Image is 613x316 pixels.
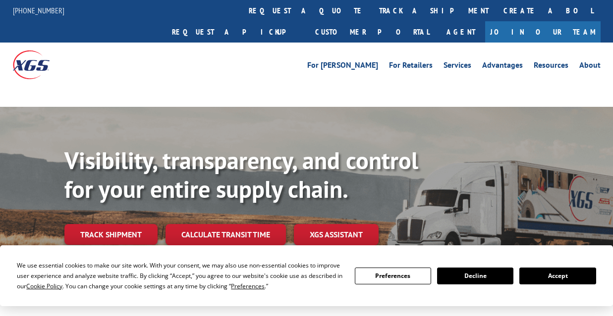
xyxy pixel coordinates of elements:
[482,61,523,72] a: Advantages
[485,21,601,43] a: Join Our Team
[231,282,265,290] span: Preferences
[355,268,431,284] button: Preferences
[389,61,433,72] a: For Retailers
[64,145,418,204] b: Visibility, transparency, and control for your entire supply chain.
[13,5,64,15] a: [PHONE_NUMBER]
[444,61,471,72] a: Services
[294,224,379,245] a: XGS ASSISTANT
[308,21,437,43] a: Customer Portal
[534,61,568,72] a: Resources
[437,21,485,43] a: Agent
[17,260,342,291] div: We use essential cookies to make our site work. With your consent, we may also use non-essential ...
[26,282,62,290] span: Cookie Policy
[165,21,308,43] a: Request a pickup
[519,268,596,284] button: Accept
[307,61,378,72] a: For [PERSON_NAME]
[437,268,513,284] button: Decline
[166,224,286,245] a: Calculate transit time
[579,61,601,72] a: About
[64,224,158,245] a: Track shipment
